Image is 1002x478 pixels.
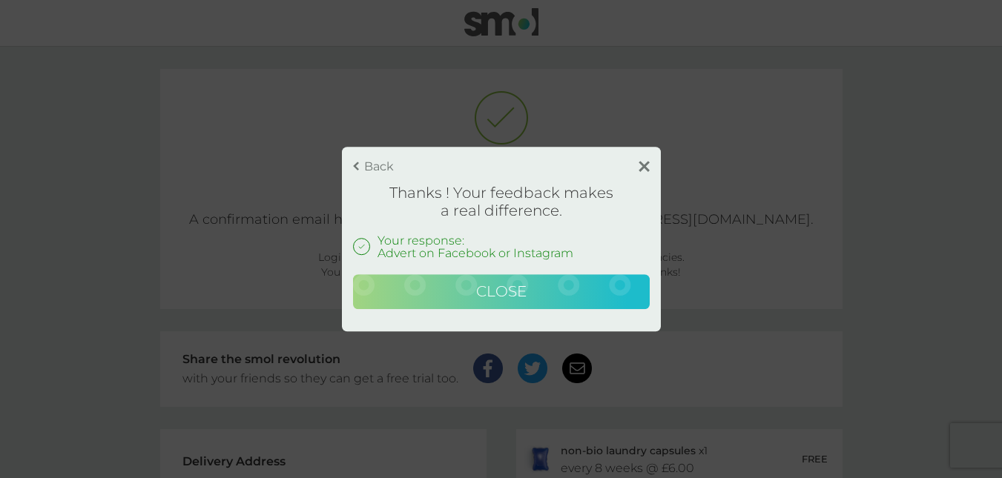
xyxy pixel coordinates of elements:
[353,274,650,310] button: Close
[378,234,573,247] p: Your response:
[353,162,359,170] img: back
[378,247,573,259] p: Advert on Facebook or Instagram
[639,161,650,172] img: close
[476,282,527,300] span: Close
[353,184,650,219] h1: Thanks ! Your feedback makes a real difference.
[364,160,394,173] p: Back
